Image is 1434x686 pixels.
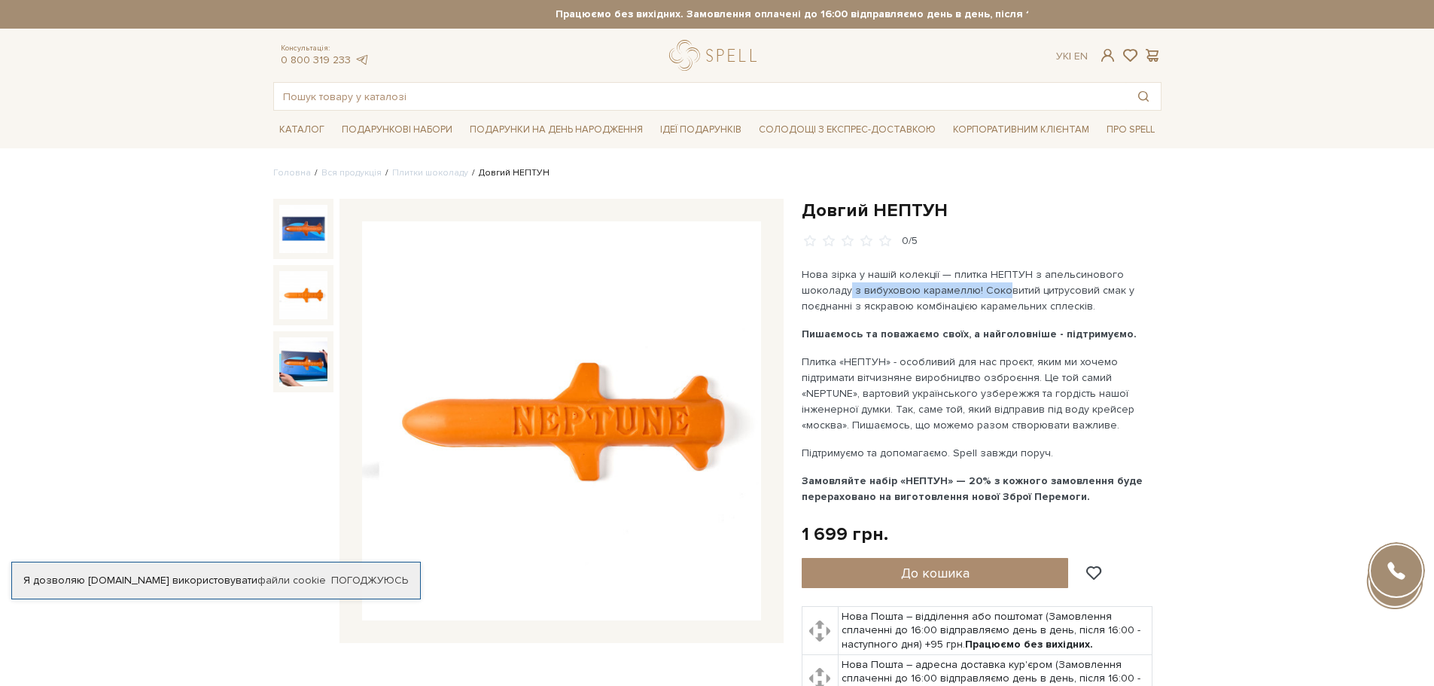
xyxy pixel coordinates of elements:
a: Погоджуюсь [331,574,408,587]
span: Ідеї подарунків [654,118,747,142]
a: Вся продукція [321,167,382,178]
span: Про Spell [1101,118,1161,142]
span: До кошика [901,565,970,581]
a: En [1074,50,1088,63]
td: Нова Пошта – відділення або поштомат (Замовлення сплаченні до 16:00 відправляємо день в день, піс... [839,607,1152,655]
a: telegram [355,53,370,66]
h1: Довгий НЕПТУН [802,199,1162,222]
a: Плитки шоколаду [392,167,468,178]
span: Подарункові набори [336,118,458,142]
img: Довгий НЕПТУН [279,271,327,319]
a: Солодощі з експрес-доставкою [753,117,942,142]
button: Пошук товару у каталозі [1126,83,1161,110]
div: Я дозволяю [DOMAIN_NAME] використовувати [12,574,420,587]
b: Працюємо без вихідних. [965,638,1093,651]
span: | [1069,50,1071,63]
a: 0 800 319 233 [281,53,351,66]
span: Подарунки на День народження [464,118,649,142]
img: Довгий НЕПТУН [279,205,327,253]
a: Головна [273,167,311,178]
span: Каталог [273,118,330,142]
b: Пишаємось та поважаємо своїх, а найголовніше - підтримуємо. [802,328,1137,340]
div: 0/5 [902,234,918,248]
b: Замовляйте набір «НЕПТУН» — 20% з кожного замовлення буде перераховано на виготовлення нової Збро... [802,474,1143,503]
p: Підтримуємо та допомагаємо. Spell завжди поруч. [802,445,1155,461]
strong: Працюємо без вихідних. Замовлення оплачені до 16:00 відправляємо день в день, після 16:00 - насту... [406,8,1295,21]
p: Плитка «НЕПТУН» - особливий для нас проєкт, яким ми хочемо підтримати вітчизняне виробництво озбр... [802,354,1155,433]
input: Пошук товару у каталозі [274,83,1126,110]
a: файли cookie [257,574,326,587]
span: Консультація: [281,44,370,53]
img: Довгий НЕПТУН [362,221,761,620]
img: Довгий НЕПТУН [279,337,327,386]
a: Корпоративним клієнтам [947,117,1095,142]
a: logo [669,40,763,71]
div: 1 699 грн. [802,523,888,546]
li: Довгий НЕПТУН [468,166,550,180]
div: Ук [1056,50,1088,63]
p: Нова зірка у нашій колекції — плитка НЕПТУН з апельсинового шоколаду з вибуховою карамеллю! Соков... [802,267,1155,314]
button: До кошика [802,558,1069,588]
